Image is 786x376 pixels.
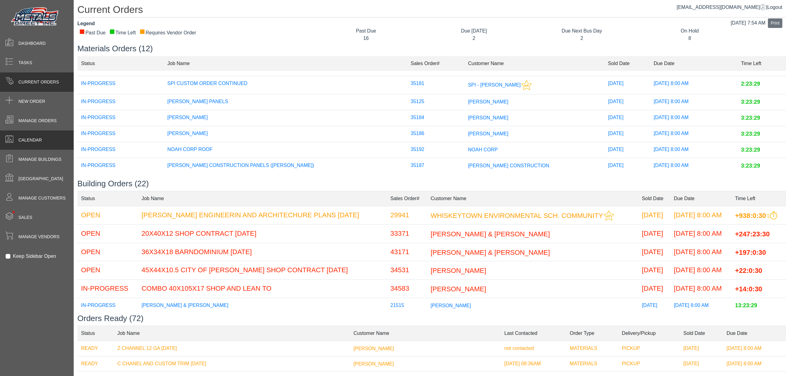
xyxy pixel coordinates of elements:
[735,211,766,219] span: +938:0:30
[13,253,56,260] label: Keep Sidebar Open
[430,303,471,308] span: [PERSON_NAME]
[77,94,164,110] td: IN-PROGRESS
[138,206,387,224] td: [PERSON_NAME] ENGINEERIN AND ARCHITECHURE PLANS [DATE]
[430,211,603,219] span: WHISKEYTOWN ENVIRONMENTAL SCH. COMMUNITY
[741,163,760,169] span: 3:23:29
[677,4,782,11] div: |
[741,81,760,87] span: 2:23:29
[407,94,464,110] td: 35125
[138,243,387,261] td: 36X34X18 BARNDOMINIUM [DATE]
[18,137,42,143] span: Calendar
[468,131,508,136] span: [PERSON_NAME]
[638,191,670,206] td: Sold Date
[79,29,85,33] div: ■
[139,29,196,37] div: Requires Vendor Order
[77,191,138,206] td: Status
[164,94,407,110] td: [PERSON_NAME] PANELS
[77,341,114,356] td: READY
[77,56,164,71] td: Status
[109,29,115,33] div: ■
[77,4,786,17] h1: Current Orders
[638,243,670,261] td: [DATE]
[387,280,427,298] td: 34583
[18,60,32,66] span: Tasks
[638,206,670,224] td: [DATE]
[164,76,407,94] td: SPI CUSTOM ORDER CONTINUED
[77,326,114,341] td: Status
[139,29,145,33] div: ■
[737,56,786,71] td: Time Left
[164,142,407,158] td: NOAH CORP ROOF
[735,248,766,256] span: +197:0:30
[735,303,757,309] span: 13:23:29
[77,356,114,371] td: READY
[741,147,760,153] span: 3:23:29
[114,356,350,371] td: C CHANEL AND CUSTOM TRIM [DATE]
[77,314,786,323] h3: Orders Ready (72)
[566,341,618,356] td: MATERIALS
[387,224,427,243] td: 33371
[650,142,737,158] td: [DATE] 8:00 AM
[741,115,760,121] span: 3:23:29
[138,280,387,298] td: COMBO 40X105X17 SHOP AND LEAN TO
[138,261,387,280] td: 45X44X10.5 CITY OF [PERSON_NAME] SHOP CONTRACT [DATE]
[430,248,550,256] span: [PERSON_NAME] & [PERSON_NAME]
[604,56,650,71] td: Sold Date
[407,76,464,94] td: 35181
[18,98,45,105] span: New Order
[77,280,138,298] td: IN-PROGRESS
[680,356,723,371] td: [DATE]
[138,191,387,206] td: Job Name
[670,298,731,314] td: [DATE] 8:00 AM
[18,156,61,163] span: Manage Buildings
[77,110,164,126] td: IN-PROGRESS
[114,341,350,356] td: Z CHANNEL 12 GA [DATE]
[501,341,566,356] td: not contacted
[741,99,760,105] span: 3:23:29
[164,110,407,126] td: [PERSON_NAME]
[77,261,138,280] td: OPEN
[407,56,464,71] td: Sales Order#
[18,195,66,201] span: Manage Customers
[77,298,138,314] td: IN-PROGRESS
[387,243,427,261] td: 43171
[9,6,61,28] img: Metals Direct Inc Logo
[468,147,498,152] span: NOAH CORP
[353,346,394,351] span: [PERSON_NAME]
[670,206,731,224] td: [DATE] 8:00 AM
[18,214,32,221] span: Sales
[650,94,737,110] td: [DATE] 8:00 AM
[670,191,731,206] td: Due Date
[6,202,21,222] span: •
[650,76,737,94] td: [DATE] 8:00 AM
[604,76,650,94] td: [DATE]
[114,326,350,341] td: Job Name
[566,326,618,341] td: Order Type
[723,356,786,371] td: [DATE] 8:00 AM
[164,56,407,71] td: Job Name
[425,27,523,35] div: Due [DATE]
[18,176,63,182] span: [GEOGRAPHIC_DATA]
[77,224,138,243] td: OPEN
[79,29,106,37] div: Past Due
[638,298,670,314] td: [DATE]
[618,356,679,371] td: PICKUP
[731,191,786,206] td: Time Left
[501,356,566,371] td: [DATE] 08:36AM
[521,80,532,90] img: This customer should be prioritized
[407,158,464,174] td: 35187
[350,326,500,341] td: Customer Name
[532,27,631,35] div: Due Next Bus Day
[650,126,737,142] td: [DATE] 8:00 AM
[18,40,46,47] span: Dashboard
[604,158,650,174] td: [DATE]
[638,224,670,243] td: [DATE]
[468,82,521,87] span: SPI - [PERSON_NAME]
[677,5,766,10] a: [EMAIL_ADDRESS][DOMAIN_NAME]
[604,142,650,158] td: [DATE]
[468,163,549,168] span: [PERSON_NAME] CONSTRUCTION
[670,243,731,261] td: [DATE] 8:00 AM
[735,285,762,293] span: +14:0:30
[638,280,670,298] td: [DATE]
[670,261,731,280] td: [DATE] 8:00 AM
